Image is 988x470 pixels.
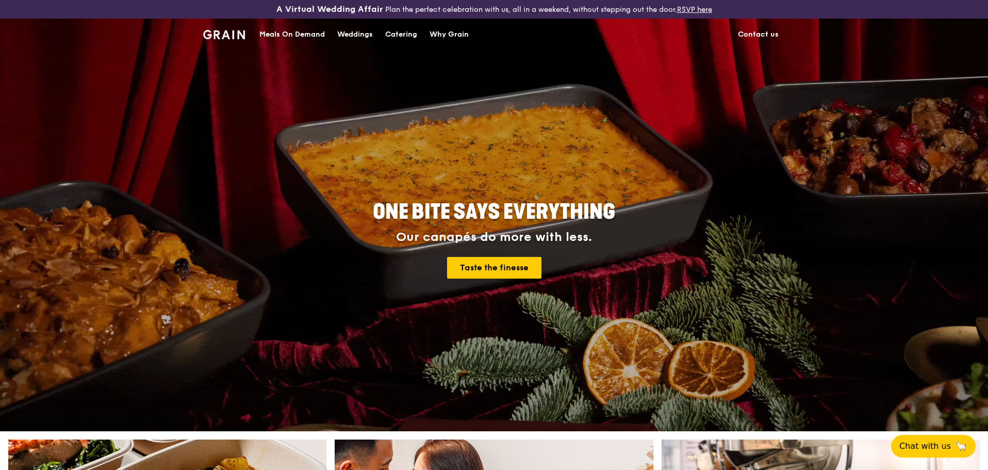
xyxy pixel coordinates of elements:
div: Plan the perfect celebration with us, all in a weekend, without stepping out the door. [197,4,791,14]
div: Catering [385,19,417,50]
h3: A Virtual Wedding Affair [276,4,383,14]
a: Weddings [331,19,379,50]
a: RSVP here [677,5,712,14]
button: Chat with us🦙 [891,435,976,458]
span: ONE BITE SAYS EVERYTHING [373,200,615,224]
a: GrainGrain [203,18,245,49]
a: Why Grain [423,19,475,50]
a: Contact us [732,19,785,50]
img: Grain [203,30,245,39]
div: Why Grain [430,19,469,50]
div: Our canapés do more with less. [308,230,680,245]
span: 🦙 [955,440,967,452]
a: Catering [379,19,423,50]
div: Meals On Demand [259,19,325,50]
a: Taste the finesse [447,257,541,279]
span: Chat with us [899,440,951,452]
div: Weddings [337,19,373,50]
